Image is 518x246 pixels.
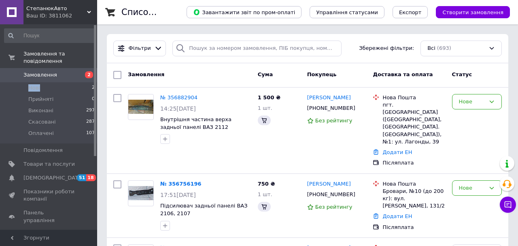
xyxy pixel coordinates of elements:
[258,191,272,197] span: 1 шт.
[172,41,342,56] input: Пошук за номером замовлення, ПІБ покупця, номером телефону, Email, номером накладної
[442,9,503,15] span: Створити замовлення
[128,100,153,114] img: Фото товару
[4,28,96,43] input: Пошук
[382,224,445,231] div: Післяплата
[359,45,414,52] span: Збережені фільтри:
[393,6,428,18] button: Експорт
[23,174,83,182] span: [DEMOGRAPHIC_DATA]
[28,130,54,137] span: Оплачені
[85,71,93,78] span: 2
[382,180,445,188] div: Нова Пошта
[86,130,95,137] span: 107
[382,188,445,210] div: Бровари, №10 (до 200 кг): вул. [PERSON_NAME], 131/2
[306,189,357,200] div: [PHONE_NUMBER]
[452,71,472,77] span: Статус
[92,96,95,103] span: 0
[307,180,351,188] a: [PERSON_NAME]
[315,204,352,210] span: Без рейтингу
[310,6,384,18] button: Управління статусами
[160,105,196,112] span: 14:25[DATE]
[26,12,97,19] div: Ваш ID: 3811062
[382,94,445,101] div: Нова Пошта
[160,181,202,187] a: № 356756196
[436,6,510,18] button: Створити замовлення
[373,71,433,77] span: Доставка та оплата
[399,9,422,15] span: Експорт
[160,116,231,130] a: Внутрішня частина верха задньої панелі ВАЗ 2112
[77,174,86,181] span: 51
[258,71,273,77] span: Cума
[129,45,151,52] span: Фільтри
[258,94,280,101] span: 1 500 ₴
[23,188,75,203] span: Показники роботи компанії
[459,184,485,193] div: Нове
[382,213,412,219] a: Додати ЕН
[23,209,75,224] span: Панель управління
[427,45,435,52] span: Всі
[500,197,516,213] button: Чат з покупцем
[23,71,57,79] span: Замовлення
[382,149,412,155] a: Додати ЕН
[128,94,154,120] a: Фото товару
[193,9,295,16] span: Завантажити звіт по пром-оплаті
[128,180,154,206] a: Фото товару
[307,94,351,102] a: [PERSON_NAME]
[23,50,97,65] span: Замовлення та повідомлення
[306,103,357,113] div: [PHONE_NUMBER]
[315,118,352,124] span: Без рейтингу
[28,118,56,126] span: Скасовані
[86,107,95,114] span: 297
[437,45,451,51] span: (693)
[459,98,485,106] div: Нове
[160,192,196,198] span: 17:51[DATE]
[382,101,445,145] div: пгт. [GEOGRAPHIC_DATA] ([GEOGRAPHIC_DATA], [GEOGRAPHIC_DATA]. [GEOGRAPHIC_DATA]), №1: ул. Лагонды...
[316,9,378,15] span: Управління статусами
[28,107,53,114] span: Виконані
[128,186,153,200] img: Фото товару
[86,174,96,181] span: 18
[23,147,63,154] span: Повідомлення
[307,71,337,77] span: Покупець
[28,84,40,92] span: Нові
[160,203,248,216] a: Підсилювач задньої панелі ВАЗ 2106, 2107
[86,118,95,126] span: 287
[382,159,445,167] div: Післяплата
[258,105,272,111] span: 1 шт.
[121,7,204,17] h1: Список замовлень
[128,71,164,77] span: Замовлення
[26,5,87,12] span: СтепанюкАвто
[160,94,197,101] a: № 356882904
[92,84,95,92] span: 2
[187,6,301,18] button: Завантажити звіт по пром-оплаті
[428,9,510,15] a: Створити замовлення
[28,96,53,103] span: Прийняті
[258,181,275,187] span: 750 ₴
[23,160,75,168] span: Товари та послуги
